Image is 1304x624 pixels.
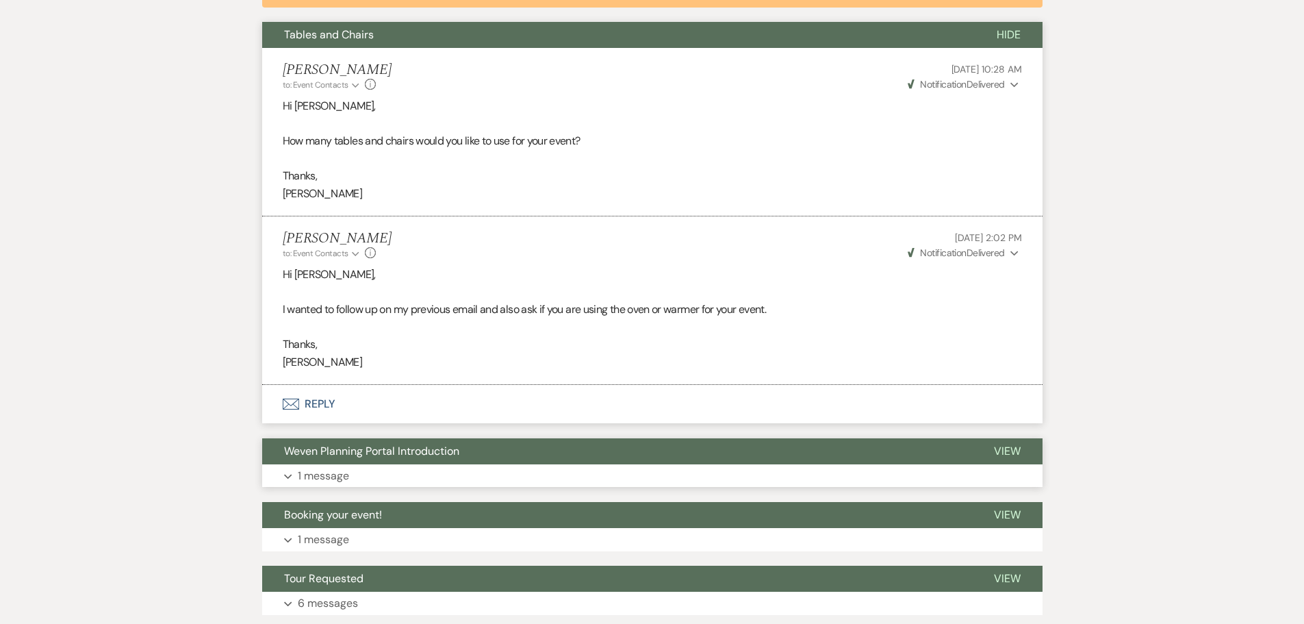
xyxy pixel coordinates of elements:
p: [PERSON_NAME] [283,185,1022,203]
span: [DATE] 2:02 PM [955,232,1021,244]
h5: [PERSON_NAME] [283,230,392,247]
span: Delivered [908,78,1005,90]
button: to: Event Contacts [283,247,361,260]
span: Tour Requested [284,571,363,586]
button: View [972,438,1043,464]
p: Hi [PERSON_NAME], [283,266,1022,284]
button: 6 messages [262,592,1043,615]
span: Notification [920,78,966,90]
button: View [972,502,1043,528]
button: Booking your event! [262,502,972,528]
button: Hide [975,22,1043,48]
button: to: Event Contacts [283,79,361,91]
span: to: Event Contacts [283,248,348,259]
p: 1 message [298,531,349,549]
span: Tables and Chairs [284,27,374,42]
p: How many tables and chairs would you like to use for your event? [283,132,1022,150]
button: Tables and Chairs [262,22,975,48]
span: to: Event Contacts [283,79,348,90]
span: View [994,571,1021,586]
span: Notification [920,247,966,259]
p: 6 messages [298,595,358,612]
button: Weven Planning Portal Introduction [262,438,972,464]
p: 1 message [298,467,349,485]
button: 1 message [262,528,1043,551]
p: I wanted to follow up on my previous email and also ask if you are using the oven or warmer for y... [283,301,1022,319]
button: Tour Requested [262,566,972,592]
span: Booking your event! [284,508,382,522]
span: [DATE] 10:28 AM [951,63,1022,75]
button: 1 message [262,464,1043,488]
h5: [PERSON_NAME] [283,62,392,79]
p: [PERSON_NAME] [283,353,1022,371]
span: View [994,444,1021,458]
button: NotificationDelivered [906,77,1021,92]
span: Delivered [908,247,1005,259]
button: NotificationDelivered [906,246,1021,260]
p: Hi [PERSON_NAME], [283,97,1022,115]
button: Reply [262,385,1043,423]
p: Thanks, [283,167,1022,185]
span: Weven Planning Portal Introduction [284,444,459,458]
button: View [972,566,1043,592]
span: View [994,508,1021,522]
p: Thanks, [283,336,1022,353]
span: Hide [997,27,1021,42]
